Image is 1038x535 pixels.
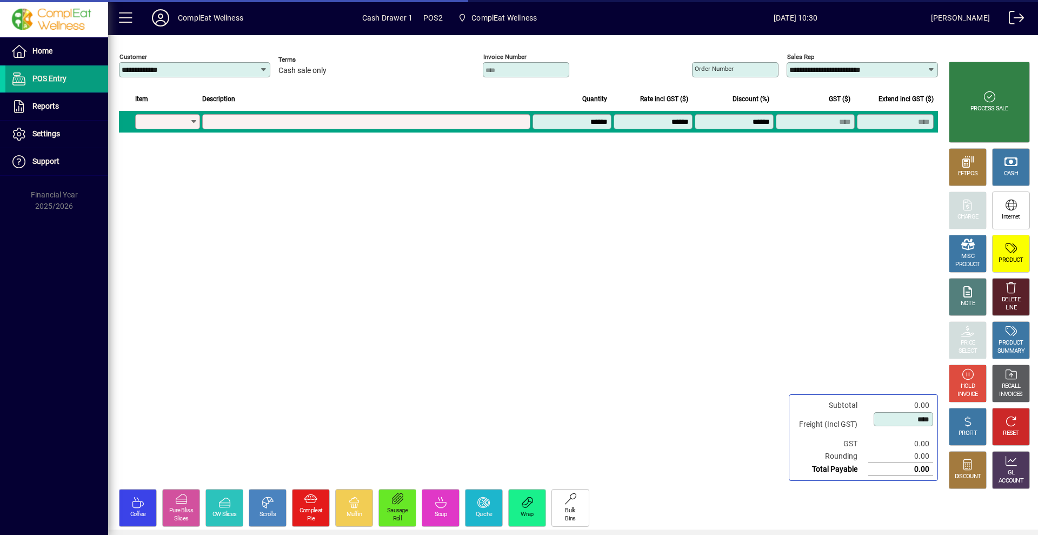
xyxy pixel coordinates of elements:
a: Settings [5,121,108,148]
div: PRODUCT [999,339,1023,347]
div: PROCESS SALE [970,105,1008,113]
mat-label: Customer [119,53,147,61]
span: Discount (%) [733,93,769,105]
span: Home [32,47,52,55]
span: Quantity [582,93,607,105]
div: Slices [174,515,189,523]
span: Extend incl GST ($) [879,93,934,105]
button: Profile [143,8,178,28]
div: Muffin [347,511,362,519]
div: Wrap [521,511,533,519]
mat-label: Invoice number [483,53,527,61]
mat-label: Order number [695,65,734,72]
td: Total Payable [794,463,868,476]
span: GST ($) [829,93,850,105]
td: 0.00 [868,463,933,476]
div: INVOICE [957,391,977,399]
div: CHARGE [957,213,979,221]
div: Coffee [130,511,146,519]
div: Roll [393,515,402,523]
span: Reports [32,102,59,110]
div: [PERSON_NAME] [931,9,990,27]
div: PRICE [961,339,975,347]
div: Quiche [476,511,493,519]
span: Rate incl GST ($) [640,93,688,105]
div: LINE [1006,304,1016,312]
div: PRODUCT [955,261,980,269]
span: ComplEat Wellness [454,8,541,28]
div: GL [1008,469,1015,477]
div: PROFIT [959,430,977,438]
div: Scrolls [259,511,276,519]
td: Freight (Incl GST) [794,412,868,438]
span: Description [202,93,235,105]
div: SUMMARY [997,347,1024,355]
span: Item [135,93,148,105]
div: ComplEat Wellness [178,9,243,27]
span: POS2 [423,9,443,27]
td: 0.00 [868,438,933,450]
div: DISCOUNT [955,473,981,481]
span: ComplEat Wellness [471,9,537,27]
div: HOLD [961,382,975,391]
div: ACCOUNT [999,477,1023,485]
td: Rounding [794,450,868,463]
div: INVOICES [999,391,1022,399]
div: SELECT [959,347,977,355]
div: CW Slices [212,511,237,519]
div: RESET [1003,430,1019,438]
div: MISC [961,253,974,261]
td: 0.00 [868,450,933,463]
div: CASH [1004,170,1018,178]
span: POS Entry [32,74,66,83]
div: Soup [435,511,447,519]
div: Sausage [387,507,408,515]
span: Cash sale only [278,67,327,75]
span: Cash Drawer 1 [362,9,412,27]
a: Logout [1001,2,1024,37]
span: Support [32,157,59,166]
div: Compleat [300,507,322,515]
div: DELETE [1002,296,1020,304]
td: 0.00 [868,399,933,412]
div: Bulk [565,507,575,515]
div: EFTPOS [958,170,978,178]
div: RECALL [1002,382,1021,391]
td: Subtotal [794,399,868,412]
div: Pure Bliss [169,507,193,515]
mat-label: Sales rep [787,53,814,61]
span: Terms [278,56,343,63]
div: PRODUCT [999,256,1023,265]
span: Settings [32,129,60,138]
span: [DATE] 10:30 [660,9,931,27]
div: Internet [1002,213,1020,221]
td: GST [794,438,868,450]
div: NOTE [961,300,975,308]
a: Reports [5,93,108,120]
div: Bins [565,515,575,523]
a: Support [5,148,108,175]
a: Home [5,38,108,65]
div: Pie [307,515,315,523]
